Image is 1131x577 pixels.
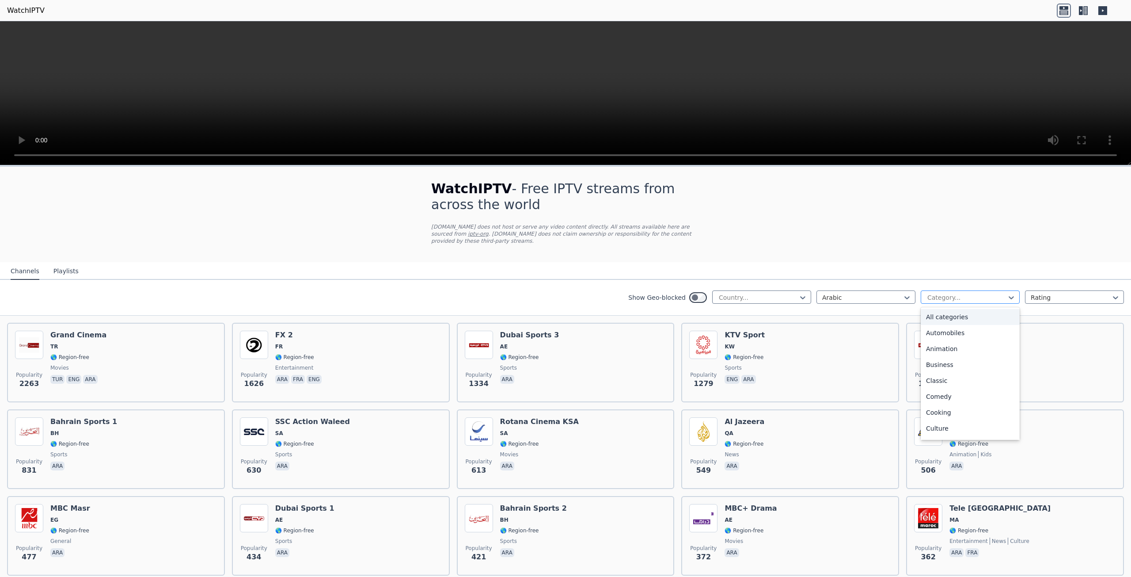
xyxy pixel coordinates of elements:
h6: MBC+ Drama [725,504,777,513]
span: Popularity [915,545,941,552]
span: AE [275,516,283,524]
span: animation [949,451,976,458]
p: eng [307,375,322,384]
p: eng [725,375,740,384]
span: Popularity [690,545,717,552]
h6: MBC Masr [50,504,90,513]
span: Popularity [915,371,941,378]
span: Popularity [690,371,717,378]
span: BH [50,430,59,437]
span: Popularity [241,458,267,465]
span: 362 [921,552,935,562]
a: WatchIPTV [7,5,45,16]
span: 🌎 Region-free [725,354,763,361]
h6: KTV Sport [725,331,765,340]
span: 477 [22,552,36,562]
span: sports [500,538,517,545]
p: eng [66,375,81,384]
span: 🌎 Region-free [275,354,314,361]
span: 🌎 Region-free [275,527,314,534]
span: kids [978,451,991,458]
p: [DOMAIN_NAME] does not host or serve any video content directly. All streams available here are s... [431,223,700,245]
p: ara [949,548,964,557]
p: ara [500,462,514,470]
p: ara [275,375,289,384]
span: BH [500,516,509,524]
span: sports [275,451,292,458]
span: news [990,538,1006,545]
span: news [725,451,739,458]
span: 🌎 Region-free [500,527,539,534]
h6: Bahrain Sports 2 [500,504,567,513]
span: sports [275,538,292,545]
p: ara [275,548,289,557]
span: 🌎 Region-free [50,354,89,361]
span: Popularity [690,458,717,465]
span: Popularity [241,545,267,552]
span: sports [725,364,741,371]
span: AE [725,516,732,524]
span: TR [50,343,58,350]
div: Automobiles [921,325,1020,341]
span: 🌎 Region-free [949,440,988,447]
span: Popularity [241,371,267,378]
img: Tele Maroc [914,504,942,532]
span: 1024 [918,378,938,389]
p: fra [291,375,305,384]
span: EG [50,516,58,524]
span: 1334 [469,378,489,389]
span: QA [725,430,733,437]
span: 🌎 Region-free [500,440,539,447]
div: Cooking [921,405,1020,420]
span: 421 [471,552,486,562]
span: 🌎 Region-free [500,354,539,361]
h6: Rotana Cinema KSA [500,417,579,426]
p: ara [725,548,739,557]
a: iptv-org [468,231,489,237]
span: 630 [247,465,261,476]
p: ara [50,548,65,557]
span: Popularity [16,458,42,465]
img: Dubai Sports 1 [240,504,268,532]
span: 2263 [19,378,39,389]
img: SSC Action Waleed [240,417,268,446]
div: Animation [921,341,1020,357]
img: MBC+ Drama [689,504,717,532]
span: 549 [696,465,711,476]
span: 🌎 Region-free [50,527,89,534]
p: tur [50,375,65,384]
p: ara [50,462,65,470]
div: Business [921,357,1020,373]
img: MBC Masr [15,504,43,532]
span: 831 [22,465,36,476]
h6: Al Jazeera [725,417,764,426]
span: FR [275,343,283,350]
span: Popularity [466,545,492,552]
span: SA [275,430,283,437]
div: Documentary [921,436,1020,452]
span: Popularity [16,371,42,378]
span: 🌎 Region-free [949,527,988,534]
p: ara [500,548,514,557]
span: Popularity [466,458,492,465]
img: Dubai Sports 3 [465,331,493,359]
span: movies [725,538,743,545]
img: Al Jazeera [689,417,717,446]
span: 🌎 Region-free [275,440,314,447]
span: entertainment [949,538,988,545]
span: Popularity [16,545,42,552]
span: KW [725,343,735,350]
span: 506 [921,465,935,476]
img: Bahrain Sports 1 [15,417,43,446]
h6: Grand Cinema [50,331,106,340]
span: general [50,538,71,545]
p: ara [83,375,97,384]
p: ara [725,462,739,470]
span: sports [50,451,67,458]
span: Popularity [915,458,941,465]
span: 613 [471,465,486,476]
span: 🌎 Region-free [725,440,763,447]
span: 🌎 Region-free [50,440,89,447]
span: 1279 [694,378,714,389]
div: Comedy [921,389,1020,405]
